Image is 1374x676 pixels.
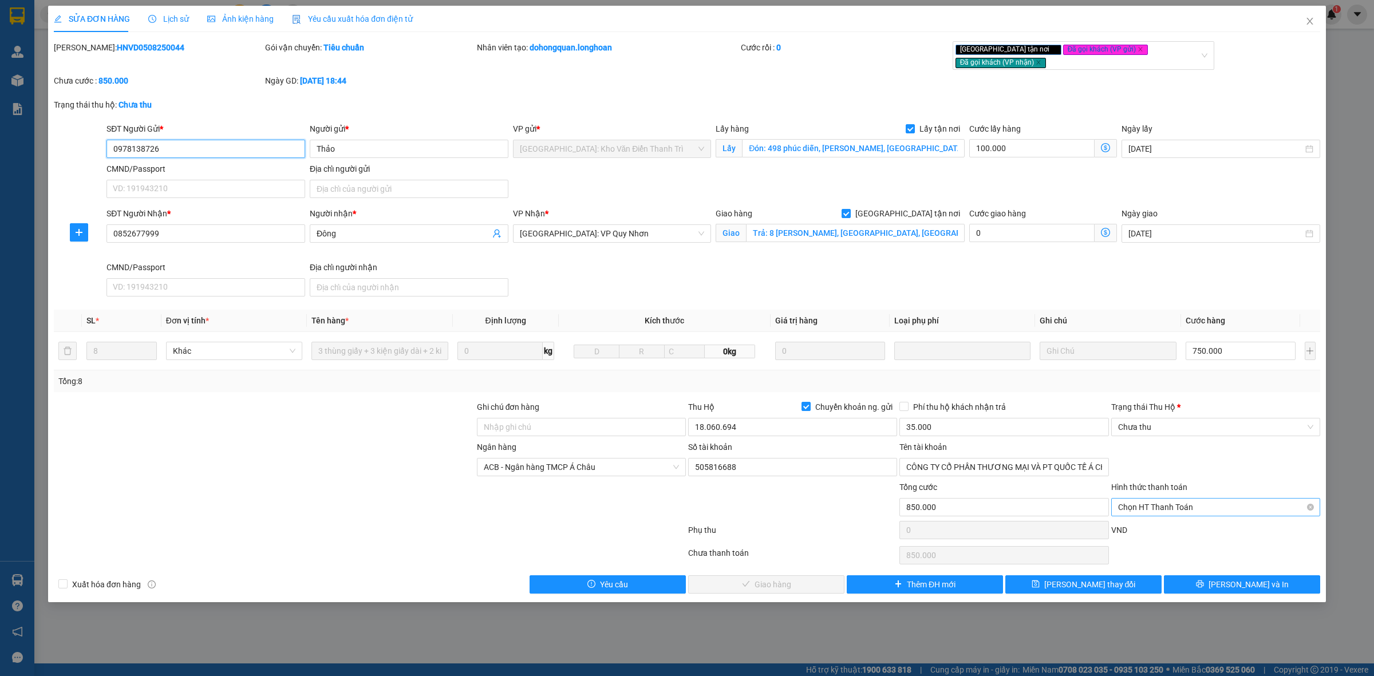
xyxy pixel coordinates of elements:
span: Thêm ĐH mới [907,578,956,591]
span: Xuất hóa đơn hàng [68,578,145,591]
label: Tên tài khoản [899,442,947,452]
span: dollar-circle [1101,228,1110,237]
span: exclamation-circle [587,580,595,589]
button: Close [1294,6,1326,38]
div: CMND/Passport [106,163,305,175]
input: Cước lấy hàng [969,139,1095,157]
input: D [574,345,619,358]
div: CMND/Passport [106,261,305,274]
span: [GEOGRAPHIC_DATA] tận nơi [851,207,965,220]
img: icon [292,15,301,24]
label: Số tài khoản [688,442,732,452]
b: 850.000 [98,76,128,85]
span: Chuyển khoản ng. gửi [811,401,897,413]
button: printer[PERSON_NAME] và In [1164,575,1320,594]
span: 0kg [705,345,755,358]
span: Lịch sử [148,14,189,23]
span: Ảnh kiện hàng [207,14,274,23]
span: Thu Hộ [688,402,714,412]
b: Tiêu chuẩn [323,43,364,52]
span: Tên hàng [311,316,349,325]
span: Yêu cầu [600,578,628,591]
span: Đơn vị tính [166,316,209,325]
input: Tên tài khoản [899,458,1108,476]
input: Địa chỉ của người nhận [310,278,508,297]
span: Giá trị hàng [775,316,818,325]
span: Phí thu hộ khách nhận trả [909,401,1010,413]
button: exclamation-circleYêu cầu [530,575,686,594]
b: 0 [776,43,781,52]
span: Chọn HT Thanh Toán [1118,499,1313,516]
span: close [1036,60,1041,65]
span: Tổng cước [899,483,937,492]
input: Ghi Chú [1040,342,1176,360]
button: delete [58,342,77,360]
button: plus [1305,342,1316,360]
div: Ngày GD: [265,74,474,87]
span: [PERSON_NAME] thay đổi [1044,578,1136,591]
span: Giao hàng [716,209,752,218]
button: plus [70,223,88,242]
span: Đã gọi khách (VP nhận) [956,58,1047,68]
span: close-circle [1307,504,1314,511]
span: Yêu cầu xuất hóa đơn điện tử [292,14,413,23]
span: dollar-circle [1101,143,1110,152]
div: Người nhận [310,207,508,220]
span: Bình Định: VP Quy Nhơn [520,225,705,242]
div: Địa chỉ người nhận [310,261,508,274]
b: dohongquan.longhoan [530,43,612,52]
span: Khác [173,342,295,359]
th: Ghi chú [1035,310,1180,332]
div: Phụ thu [687,524,898,544]
th: Loại phụ phí [890,310,1035,332]
div: Gói vận chuyển: [265,41,474,54]
span: Lấy tận nơi [915,122,965,135]
b: HNVD0508250044 [117,43,184,52]
input: Ghi chú đơn hàng [477,418,686,436]
button: plusThêm ĐH mới [847,575,1003,594]
div: VP gửi [513,122,712,135]
span: [GEOGRAPHIC_DATA] tận nơi [956,45,1061,55]
div: Nhân viên tạo: [477,41,739,54]
span: picture [207,15,215,23]
input: Cước giao hàng [969,224,1095,242]
span: plus [70,228,88,237]
input: Lấy tận nơi [742,139,965,157]
button: save[PERSON_NAME] thay đổi [1005,575,1162,594]
span: VP Nhận [513,209,545,218]
input: VD: Bàn, Ghế [311,342,448,360]
span: user-add [492,229,502,238]
span: Lấy [716,139,742,157]
div: [PERSON_NAME]: [54,41,263,54]
input: Số tài khoản [688,458,897,476]
span: Lấy hàng [716,124,749,133]
div: Chưa cước : [54,74,263,87]
input: Giao tận nơi [746,224,965,242]
input: R [619,345,665,358]
input: Ngày lấy [1128,143,1303,155]
span: kg [543,342,554,360]
span: SỬA ĐƠN HÀNG [54,14,130,23]
span: Hà Nội: Kho Văn Điển Thanh Trì [520,140,705,157]
span: VND [1111,525,1127,535]
div: Trạng thái Thu Hộ [1111,401,1320,413]
b: [DATE] 18:44 [300,76,346,85]
span: plus [894,580,902,589]
span: [PERSON_NAME] và In [1209,578,1289,591]
b: Chưa thu [119,100,152,109]
span: edit [54,15,62,23]
span: clock-circle [148,15,156,23]
span: info-circle [148,580,156,588]
input: 0 [775,342,885,360]
span: printer [1196,580,1204,589]
span: Chưa thu [1118,418,1313,436]
span: close [1051,46,1057,52]
div: Người gửi [310,122,508,135]
span: Đã gọi khách (VP gửi) [1063,45,1148,55]
span: SL [86,316,96,325]
input: Ngày giao [1128,227,1303,240]
span: close [1138,46,1143,52]
span: save [1032,580,1040,589]
label: Cước giao hàng [969,209,1026,218]
label: Ghi chú đơn hàng [477,402,540,412]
